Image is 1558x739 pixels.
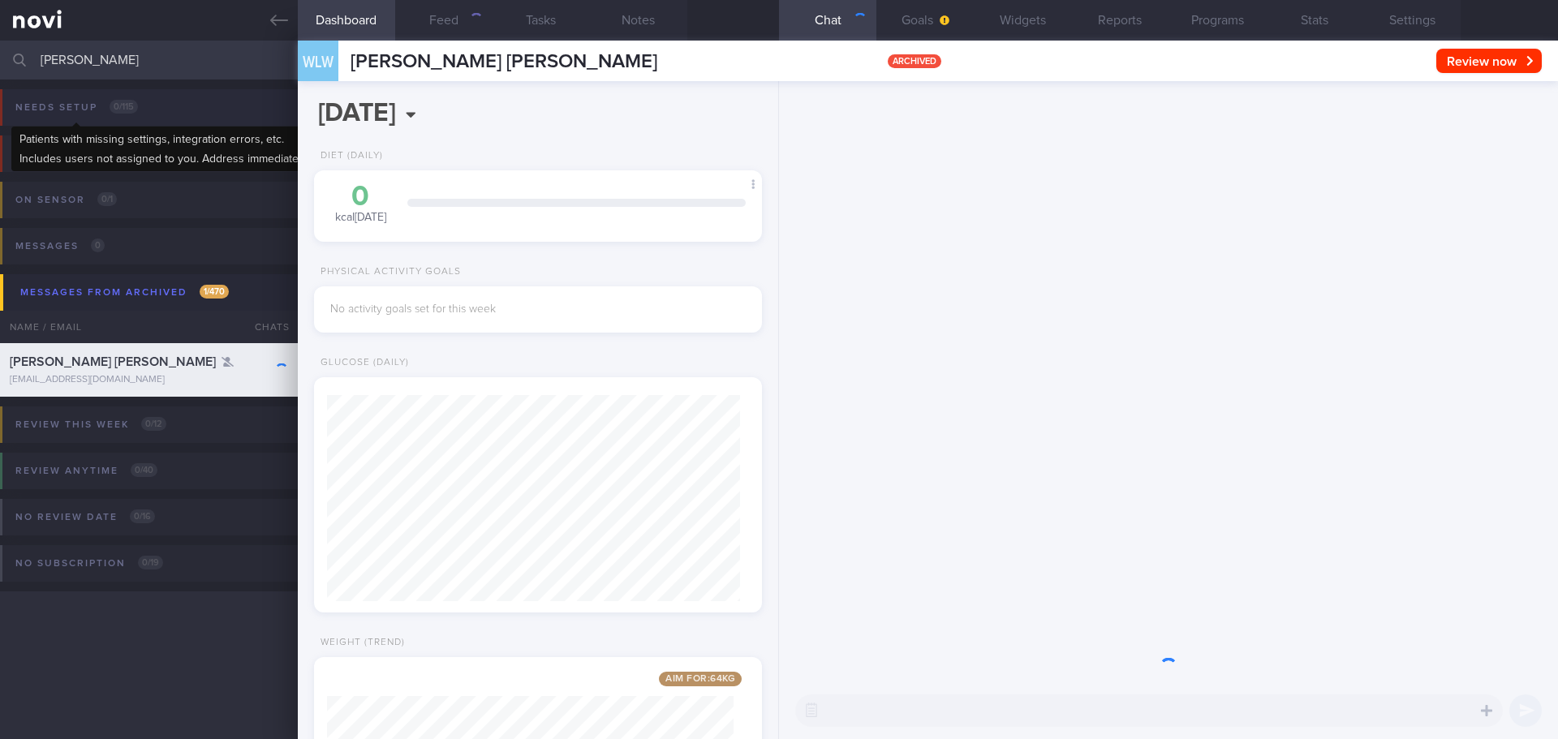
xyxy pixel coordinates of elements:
div: WLW [294,31,342,93]
div: Messages from Archived [16,281,233,303]
div: On sensor [11,189,121,211]
div: Needs setup [11,97,142,118]
span: archived [888,54,941,68]
div: 0 [330,183,391,211]
div: Review [DATE] [11,143,148,165]
div: Weight (Trend) [314,637,405,649]
div: Review anytime [11,460,161,482]
div: Chats [233,311,298,343]
span: 0 / 12 [141,417,166,431]
span: 1 / 470 [200,285,229,299]
span: [PERSON_NAME] [PERSON_NAME] [351,52,657,71]
span: 0 [91,238,105,252]
div: No activity goals set for this week [330,303,746,317]
div: Review this week [11,414,170,436]
div: [EMAIL_ADDRESS][DOMAIN_NAME] [10,374,288,386]
span: 0 / 115 [110,100,138,114]
span: Aim for: 64 kg [659,672,742,686]
div: kcal [DATE] [330,183,391,226]
button: Review now [1436,49,1542,73]
div: No review date [11,506,159,528]
div: Diet (Daily) [314,150,383,162]
span: 0 / 16 [130,509,155,523]
div: Messages [11,235,109,257]
span: 0 / 40 [131,463,157,477]
span: 0 / 1 [97,192,117,206]
span: 0 / 19 [138,556,163,569]
div: Physical Activity Goals [314,266,461,278]
span: 1 / 139 [116,146,144,160]
div: Glucose (Daily) [314,357,409,369]
span: [PERSON_NAME] [PERSON_NAME] [10,355,216,368]
div: No subscription [11,552,167,574]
